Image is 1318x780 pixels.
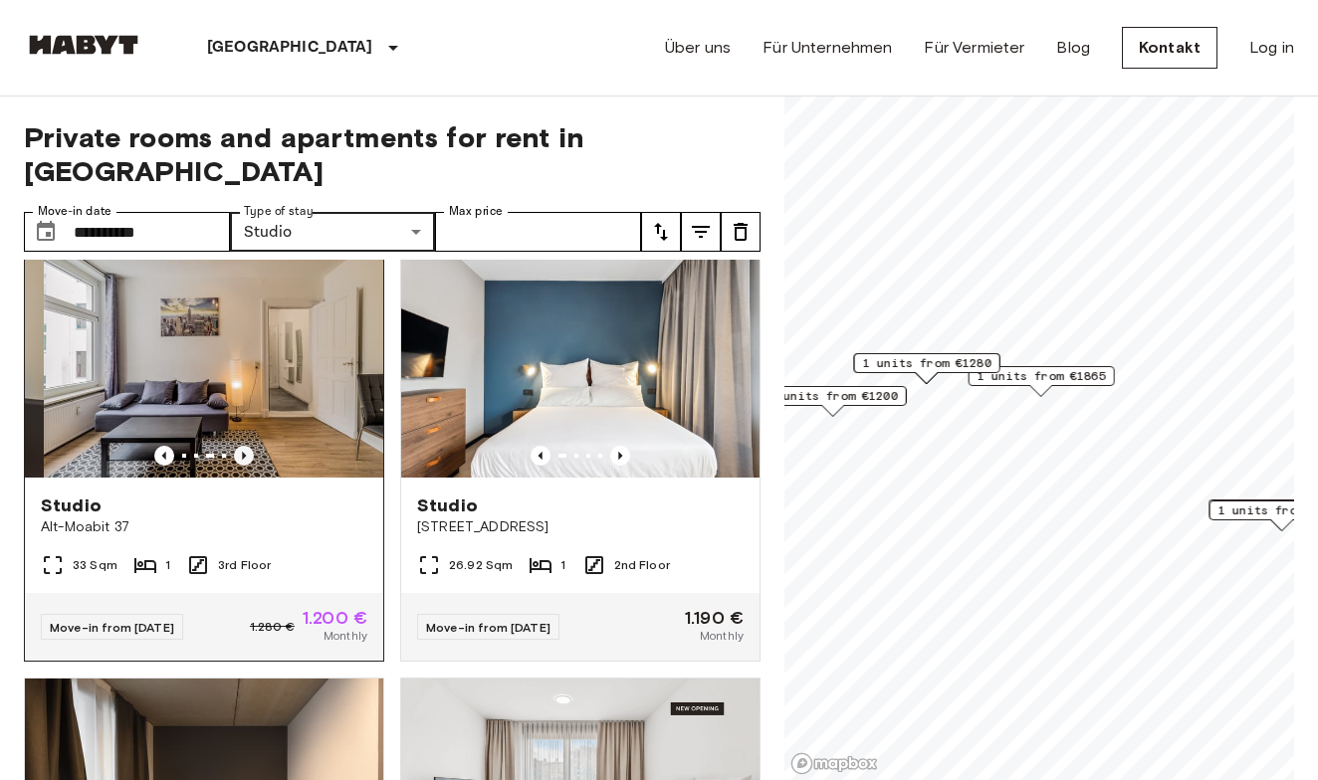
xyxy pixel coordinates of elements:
a: Über uns [665,36,731,60]
span: 1 units from €1200 [769,387,898,405]
a: Previous imagePrevious imageStudioAlt-Moabit 3733 Sqm13rd FloorMove-in from [DATE]1.280 €1.200 €M... [24,238,384,662]
button: tune [641,212,681,252]
span: 1.200 € [303,609,367,627]
div: Studio [230,212,436,252]
span: Studio [417,493,478,517]
span: 1 [560,556,565,574]
a: Für Unternehmen [763,36,892,60]
label: Max price [449,203,503,220]
span: Monthly [700,627,744,645]
div: Map marker [969,366,1115,397]
button: Previous image [610,446,630,466]
img: Marketing picture of unit DE-01-087-003-01H [44,239,402,478]
a: Log in [1249,36,1294,60]
button: Previous image [234,446,254,466]
button: tune [681,212,721,252]
label: Type of stay [244,203,314,220]
span: 26.92 Sqm [449,556,513,574]
a: Marketing picture of unit DE-01-480-214-01Previous imagePrevious imageStudio[STREET_ADDRESS]26.92... [400,238,761,662]
span: Move-in from [DATE] [50,620,174,635]
a: Mapbox logo [790,752,878,775]
span: 33 Sqm [73,556,117,574]
p: [GEOGRAPHIC_DATA] [207,36,373,60]
span: Move-in from [DATE] [426,620,550,635]
span: 2nd Floor [614,556,670,574]
label: Move-in date [38,203,111,220]
button: Choose date, selected date is 27 Oct 2025 [26,212,66,252]
span: [STREET_ADDRESS] [417,517,744,537]
span: Studio [41,493,102,517]
a: Kontakt [1122,27,1217,69]
span: Alt-Moabit 37 [41,517,367,537]
a: Blog [1056,36,1090,60]
div: Map marker [761,386,907,417]
span: 1 units from €1280 [863,354,991,372]
img: Marketing picture of unit DE-01-480-214-01 [401,239,760,478]
span: Monthly [324,627,367,645]
span: 3rd Floor [218,556,271,574]
span: 1 [165,556,170,574]
span: 1.280 € [250,618,295,636]
a: Für Vermieter [924,36,1024,60]
span: 1.190 € [685,609,744,627]
button: Previous image [531,446,550,466]
span: Private rooms and apartments for rent in [GEOGRAPHIC_DATA] [24,120,761,188]
img: Habyt [24,35,143,55]
button: Previous image [154,446,174,466]
button: tune [721,212,761,252]
div: Map marker [854,353,1000,384]
span: 1 units from €1865 [978,367,1106,385]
